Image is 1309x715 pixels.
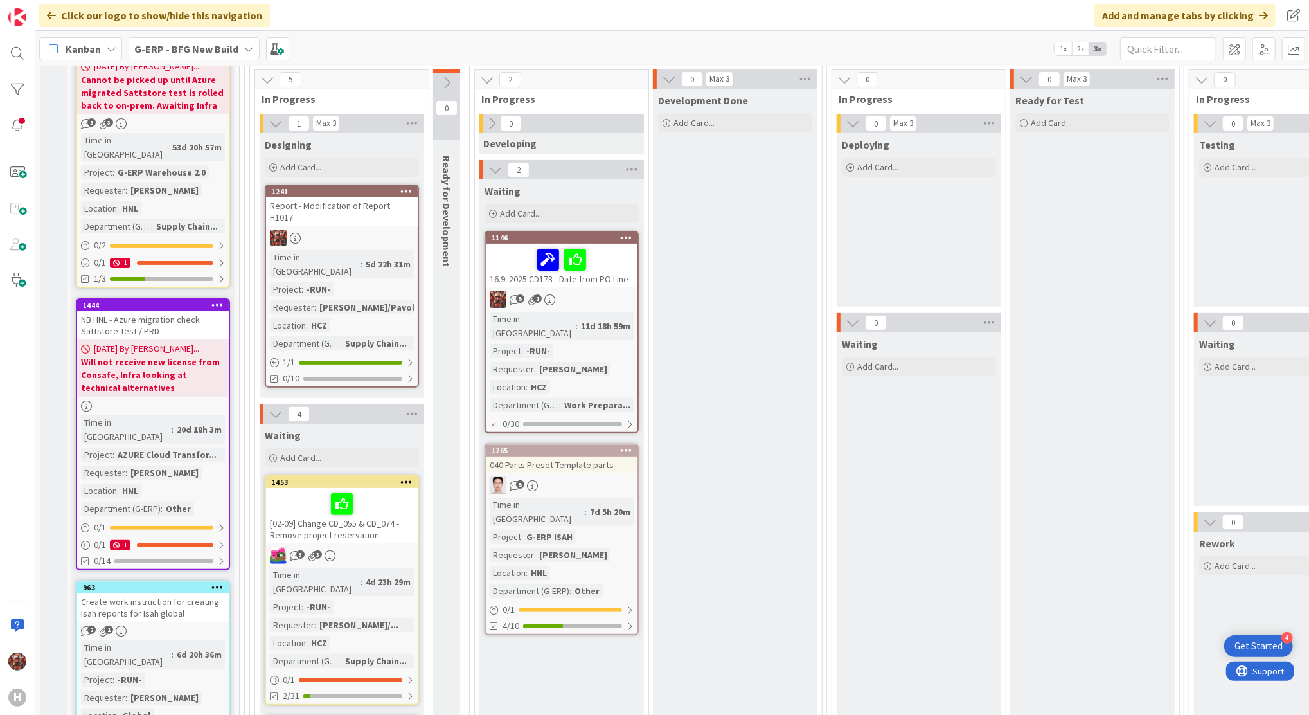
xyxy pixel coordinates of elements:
span: : [521,530,523,544]
div: Max 3 [1251,120,1270,127]
div: Other [571,584,603,598]
span: 2 [499,72,521,87]
span: 1/3 [94,272,106,285]
div: 53d 20h 57m [169,140,225,154]
div: Requester [490,548,534,562]
b: G-ERP - BFG New Build [134,42,238,55]
div: Project [81,673,112,687]
span: Add Card... [1215,161,1256,173]
div: Department (G-ERP) [490,398,559,412]
span: : [161,502,163,516]
span: : [151,219,153,233]
span: 0 [1038,71,1060,87]
span: 0 [1222,116,1244,131]
div: Project [81,448,112,462]
b: Cannot be picked up until Azure migrated Sattstore test is rolled back to on-prem. Awaiting Infra [81,73,225,112]
div: Department (G-ERP) [490,584,569,598]
span: Ready for Test [1015,94,1084,107]
div: -RUN- [303,600,334,614]
div: Time in [GEOGRAPHIC_DATA] [81,640,172,669]
span: : [521,344,523,358]
div: 1146 [492,233,637,242]
a: 1444NB HNL - Azure migration check Sattstore Test / PRD[DATE] By [PERSON_NAME]...Will not receive... [76,298,230,570]
span: : [112,673,114,687]
div: Get Started [1234,640,1283,653]
span: 0 / 1 [503,603,515,617]
span: 0 / 1 [94,521,106,534]
span: 2 [87,626,96,634]
span: Waiting [1199,338,1235,350]
span: 0 [865,315,887,330]
div: 1265 [492,446,637,455]
span: 2 [508,162,530,177]
span: Rework [1199,537,1235,550]
div: 0/1 [77,520,229,536]
div: -RUN- [303,282,334,296]
span: In Progress [262,93,413,105]
span: 0 [1214,72,1236,87]
div: H [8,689,26,707]
span: 0/10 [283,372,299,385]
span: Support [27,2,58,17]
span: : [526,566,528,580]
div: NB HNL - Azure migration check Sattstore Test / PRD [77,311,229,339]
div: Location [270,318,306,332]
div: 1241 [266,186,418,197]
span: : [172,647,174,662]
div: ll [486,477,637,494]
div: Max 3 [1067,76,1087,82]
div: 1453 [272,478,418,487]
div: 1265 [486,445,637,457]
span: 2/31 [283,689,299,703]
div: Time in [GEOGRAPHIC_DATA] [490,312,576,340]
div: Project [81,165,112,179]
span: 0 [681,71,703,87]
img: JK [270,230,287,246]
span: : [125,691,127,705]
span: Add Card... [857,361,898,372]
span: 0/14 [94,554,111,568]
span: : [576,319,578,333]
span: Add Card... [857,161,898,173]
div: 040 Parts Preset Template parts [486,457,637,473]
div: 963Create work instruction for creating Isah reports for Isah global [77,582,229,622]
div: HCZ [528,380,550,394]
div: Supply Chain... [342,654,410,668]
span: 0 / 1 [94,256,106,269]
span: Add Card... [673,117,715,129]
a: [DATE] By [PERSON_NAME]...Cannot be picked up until Azure migrated Sattstore test is rolled back ... [76,16,230,288]
div: 1453 [266,476,418,488]
img: ll [490,477,506,494]
span: 3 [105,118,113,127]
a: 114616.9 .2025 CD173 - Date from PO LineJKTime in [GEOGRAPHIC_DATA]:11d 18h 59mProject:-RUN-Reque... [485,231,639,433]
div: 0/1 [266,672,418,688]
div: 1444NB HNL - Azure migration check Sattstore Test / PRD [77,300,229,339]
div: Supply Chain... [153,219,221,233]
div: 4d 23h 29m [362,575,414,589]
div: Requester [81,466,125,480]
span: : [361,257,362,271]
span: [DATE] By [PERSON_NAME]... [94,60,199,73]
div: -RUN- [114,673,145,687]
div: Location [490,380,526,394]
div: Time in [GEOGRAPHIC_DATA] [270,568,361,596]
div: Location [490,566,526,580]
div: Open Get Started checklist, remaining modules: 4 [1224,635,1293,657]
span: 0 [1222,315,1244,330]
span: 1 [288,116,310,131]
span: 0 [500,116,522,131]
span: : [340,654,342,668]
span: 1 [105,626,113,634]
span: Waiting [485,185,521,197]
span: : [172,422,174,437]
div: Click our logo to show/hide this navigation [39,4,270,27]
a: 1241Report - Modification of Report H1017JKTime in [GEOGRAPHIC_DATA]:5d 22h 31mProject:-RUN-Reque... [265,185,419,388]
div: Project [270,600,301,614]
div: 1 [110,258,130,268]
div: 0/11 [77,537,229,553]
span: 0 / 1 [283,673,295,687]
span: Kanban [66,41,101,57]
div: [PERSON_NAME] [127,183,202,197]
span: 3 [296,550,305,559]
span: : [125,183,127,197]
